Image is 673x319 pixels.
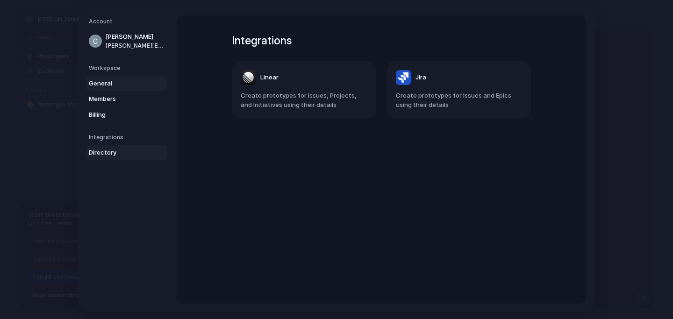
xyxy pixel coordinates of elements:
span: Members [89,94,149,104]
h5: Workspace [89,64,167,72]
span: Directory [89,148,149,157]
h5: Account [89,17,167,26]
a: Directory [86,145,167,160]
a: [PERSON_NAME][PERSON_NAME][EMAIL_ADDRESS][DOMAIN_NAME] [86,29,167,53]
h1: Integrations [232,32,531,49]
span: Create prototypes for Issues, Projects, and Initiatives using their details [241,91,367,109]
span: General [89,79,149,88]
span: Billing [89,110,149,120]
span: Jira [415,73,426,82]
span: [PERSON_NAME] [106,32,165,42]
span: Create prototypes for Issues and Epics using their details [396,91,522,109]
a: Members [86,92,167,106]
a: Billing [86,107,167,122]
h5: Integrations [89,133,167,142]
a: General [86,76,167,91]
span: Linear [260,73,279,82]
span: [PERSON_NAME][EMAIL_ADDRESS][DOMAIN_NAME] [106,42,165,50]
